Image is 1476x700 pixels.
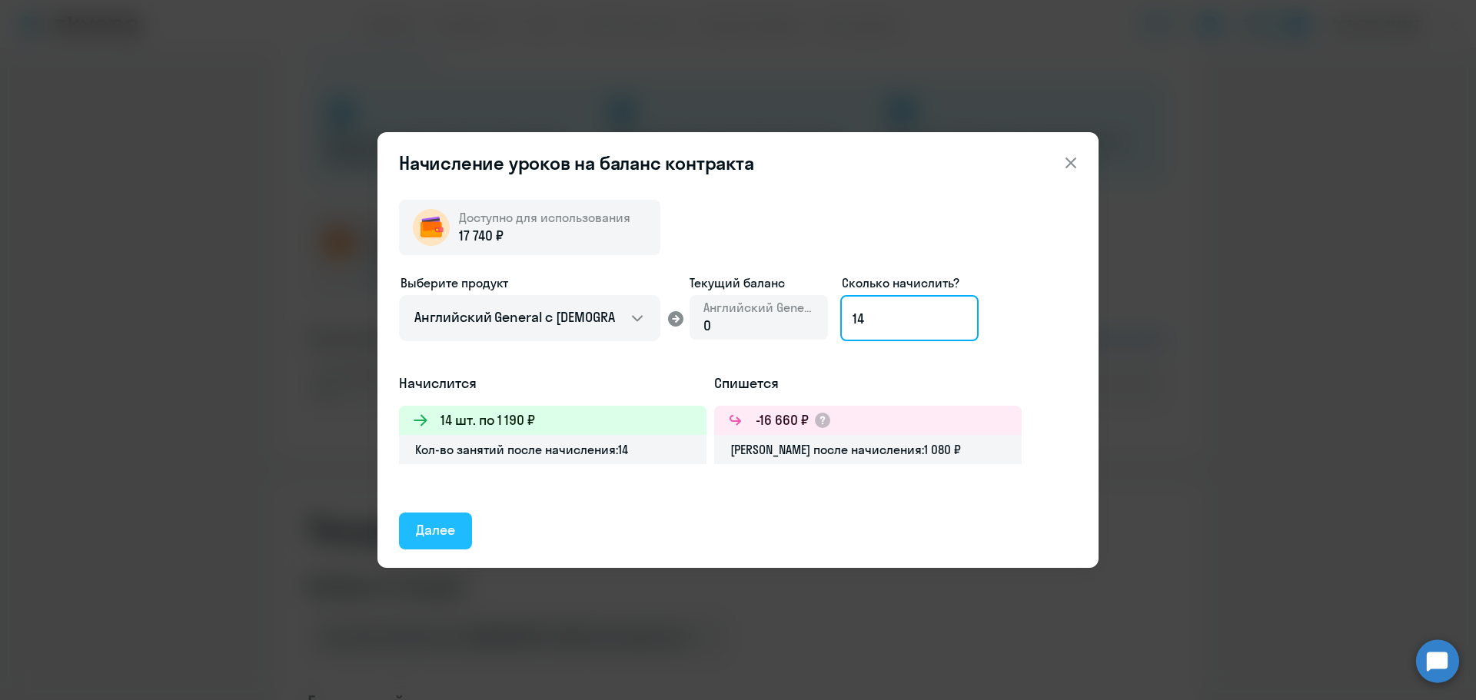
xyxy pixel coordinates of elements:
h5: Начислится [399,373,706,393]
span: Сколько начислить? [842,275,959,290]
div: Далее [416,520,455,540]
span: 17 740 ₽ [459,226,504,246]
header: Начисление уроков на баланс контракта [377,151,1099,175]
img: wallet-circle.png [413,209,450,246]
h3: 14 шт. по 1 190 ₽ [440,410,535,430]
span: Английский General [703,299,814,316]
button: Далее [399,513,472,549]
div: [PERSON_NAME] после начисления: 1 080 ₽ [714,435,1022,464]
span: Доступно для использования [459,210,630,225]
span: Выберите продукт [401,275,508,290]
div: Кол-во занятий после начисления: 14 [399,435,706,464]
h3: -16 660 ₽ [756,410,809,430]
span: Текущий баланс [690,274,828,292]
span: 0 [703,317,711,334]
h5: Спишется [714,373,1022,393]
